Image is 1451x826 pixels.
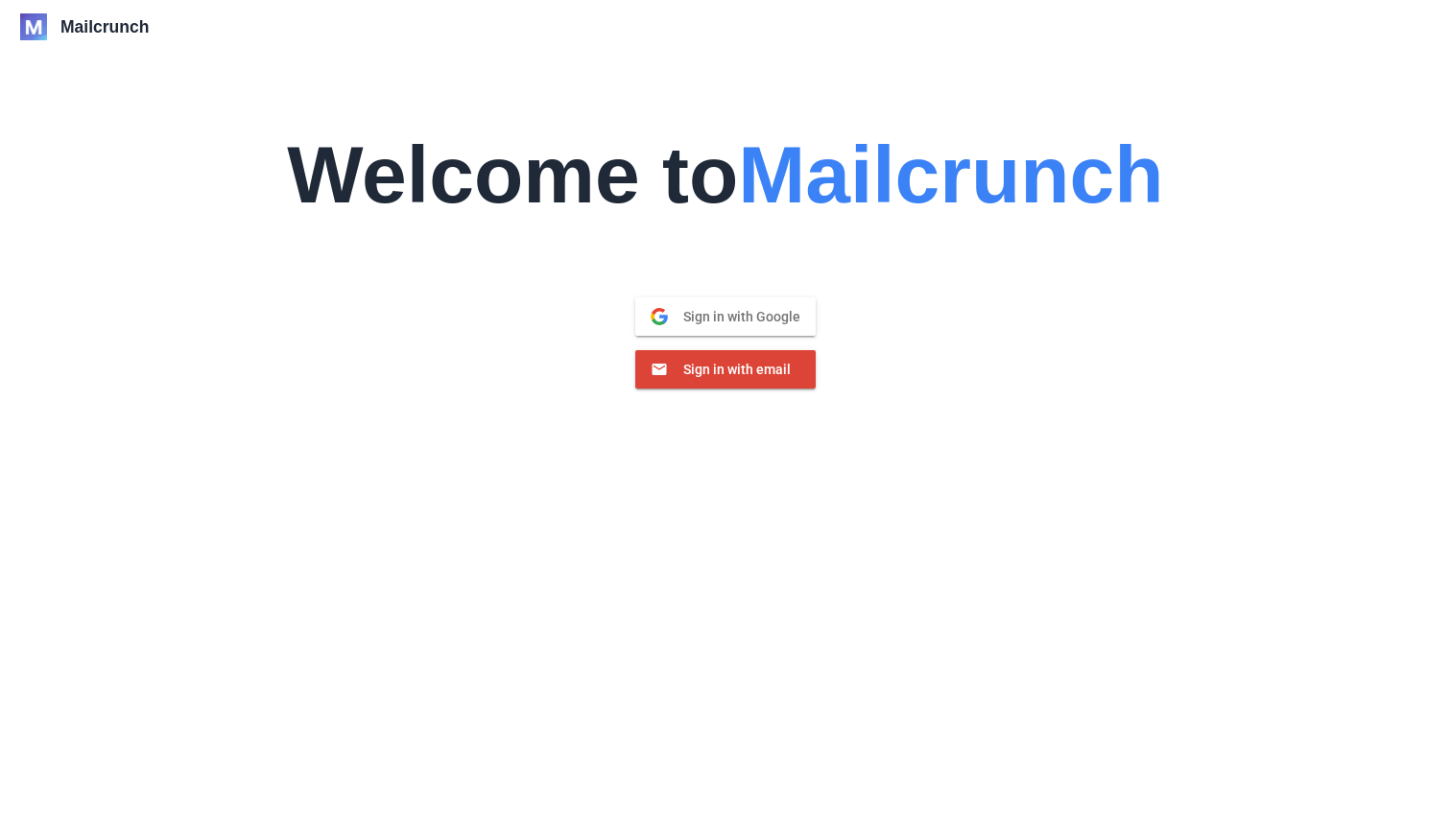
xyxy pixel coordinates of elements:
span: Mailcrunch [738,130,1163,220]
button: Sign in with Google [635,297,816,336]
span: Mailcrunch [60,15,149,39]
span: Sign in with Google [668,308,800,325]
button: Sign in with email [635,350,816,389]
img: logo [20,13,47,40]
span: Sign in with email [668,361,791,378]
h1: Welcome to [287,40,1163,215]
